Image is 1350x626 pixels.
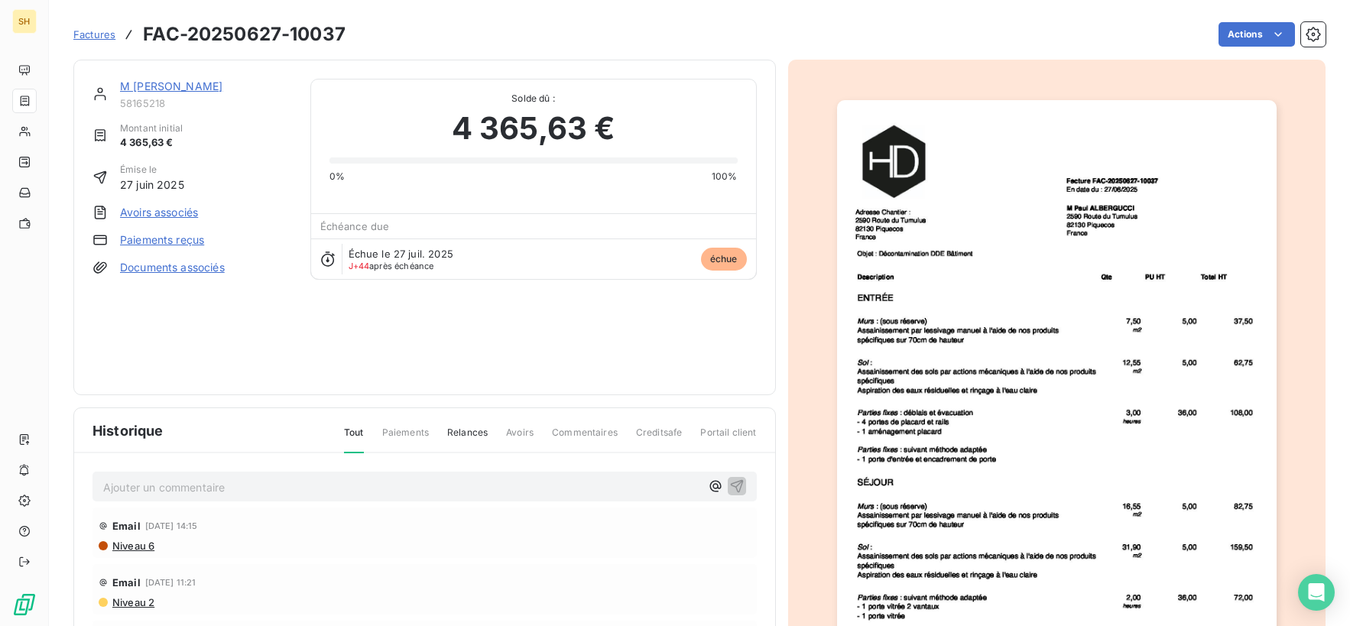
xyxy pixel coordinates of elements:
[344,426,364,453] span: Tout
[552,426,618,452] span: Commentaires
[120,163,184,177] span: Émise le
[111,540,154,552] span: Niveau 6
[382,426,429,452] span: Paiements
[712,170,738,183] span: 100%
[447,426,488,452] span: Relances
[320,220,390,232] span: Échéance due
[701,248,747,271] span: échue
[120,122,183,135] span: Montant initial
[120,232,204,248] a: Paiements reçus
[506,426,534,452] span: Avoirs
[349,248,453,260] span: Échue le 27 juil. 2025
[1298,574,1335,611] div: Open Intercom Messenger
[636,426,683,452] span: Creditsafe
[120,205,198,220] a: Avoirs associés
[1219,22,1295,47] button: Actions
[73,27,115,42] a: Factures
[92,420,164,441] span: Historique
[700,426,756,452] span: Portail client
[12,9,37,34] div: SH
[452,105,615,151] span: 4 365,63 €
[145,521,198,530] span: [DATE] 14:15
[73,28,115,41] span: Factures
[112,520,141,532] span: Email
[120,79,222,92] a: M [PERSON_NAME]
[143,21,346,48] h3: FAC-20250627-10037
[120,135,183,151] span: 4 365,63 €
[349,261,370,271] span: J+44
[329,170,345,183] span: 0%
[120,97,292,109] span: 58165218
[120,177,184,193] span: 27 juin 2025
[12,592,37,617] img: Logo LeanPay
[349,261,434,271] span: après échéance
[120,260,225,275] a: Documents associés
[145,578,196,587] span: [DATE] 11:21
[111,596,154,608] span: Niveau 2
[329,92,738,105] span: Solde dû :
[112,576,141,589] span: Email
